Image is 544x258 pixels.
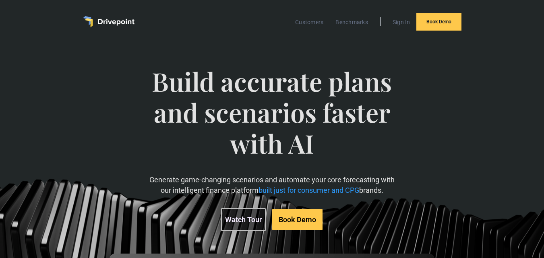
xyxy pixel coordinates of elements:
span: built just for consumer and CPG [259,186,359,194]
a: Book Demo [416,13,461,31]
a: Book Demo [272,209,323,230]
a: Benchmarks [331,17,372,27]
a: Sign In [389,17,414,27]
a: Watch Tour [221,208,266,231]
a: Customers [291,17,327,27]
a: home [83,16,134,27]
span: Build accurate plans and scenarios faster with AI [149,66,395,175]
p: Generate game-changing scenarios and automate your core forecasting with our intelligent finance ... [149,175,395,195]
